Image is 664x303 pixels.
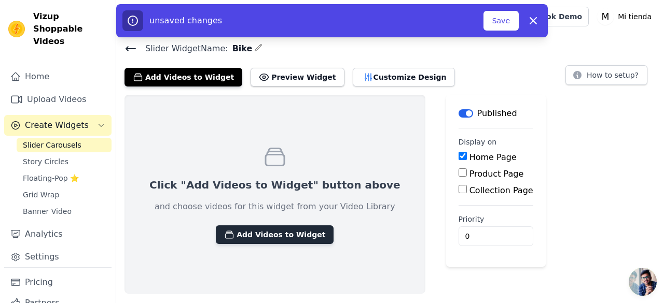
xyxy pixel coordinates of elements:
[565,65,647,85] button: How to setup?
[125,68,242,86] button: Add Videos to Widget
[469,185,533,195] label: Collection Page
[459,137,497,147] legend: Display on
[483,11,519,31] button: Save
[629,268,657,296] a: Chat abierto
[23,206,72,217] span: Banner Video
[4,89,112,110] a: Upload Videos
[4,66,112,87] a: Home
[23,190,59,200] span: Grid Wrap
[469,169,524,179] label: Product Page
[4,247,112,267] a: Settings
[17,204,112,219] a: Banner Video
[477,107,517,120] p: Published
[4,224,112,244] a: Analytics
[155,200,395,213] p: and choose videos for this widget from your Video Library
[25,119,89,132] span: Create Widgets
[149,16,222,25] span: unsaved changes
[137,42,228,55] span: Slider Widget Name:
[228,42,253,55] span: Bike
[23,173,79,183] span: Floating-Pop ⭐
[216,225,334,244] button: Add Videos to Widget
[251,68,344,86] button: Preview Widget
[23,140,81,150] span: Slider Carousels
[23,156,68,167] span: Story Circles
[17,138,112,152] a: Slider Carousels
[4,115,112,136] button: Create Widgets
[17,187,112,202] a: Grid Wrap
[469,152,517,162] label: Home Page
[565,73,647,82] a: How to setup?
[4,272,112,293] a: Pricing
[149,178,400,192] p: Click "Add Videos to Widget" button above
[17,171,112,185] a: Floating-Pop ⭐
[353,68,455,86] button: Customize Design
[459,214,533,224] label: Priority
[17,154,112,169] a: Story Circles
[254,41,262,55] div: Edit Name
